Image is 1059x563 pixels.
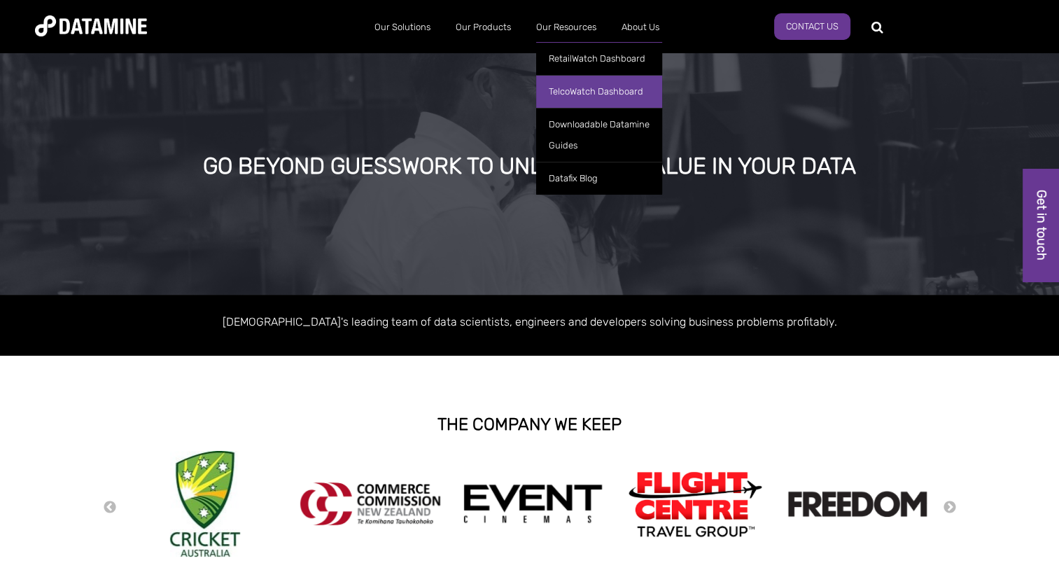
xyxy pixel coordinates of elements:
[124,154,935,179] div: GO BEYOND GUESSWORK TO UNLOCK THE VALUE IN YOUR DATA
[437,415,622,434] strong: THE COMPANY WE KEEP
[300,482,440,525] img: commercecommission
[943,500,957,515] button: Next
[609,9,672,46] a: About Us
[463,484,603,524] img: event cinemas
[443,9,524,46] a: Our Products
[774,13,850,40] a: Contact us
[1023,169,1059,281] a: Get in touch
[625,468,765,540] img: Flight Centre
[131,312,929,331] p: [DEMOGRAPHIC_DATA]'s leading team of data scientists, engineers and developers solving business p...
[787,491,927,517] img: Freedom logo
[524,9,609,46] a: Our Resources
[362,9,443,46] a: Our Solutions
[170,451,240,557] img: Cricket Australia
[536,162,662,195] a: Datafix Blog
[536,42,662,75] a: RetailWatch Dashboard
[103,500,117,515] button: Previous
[536,108,662,162] a: Downloadable Datamine Guides
[536,75,662,108] a: TelcoWatch Dashboard
[35,15,147,36] img: Datamine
